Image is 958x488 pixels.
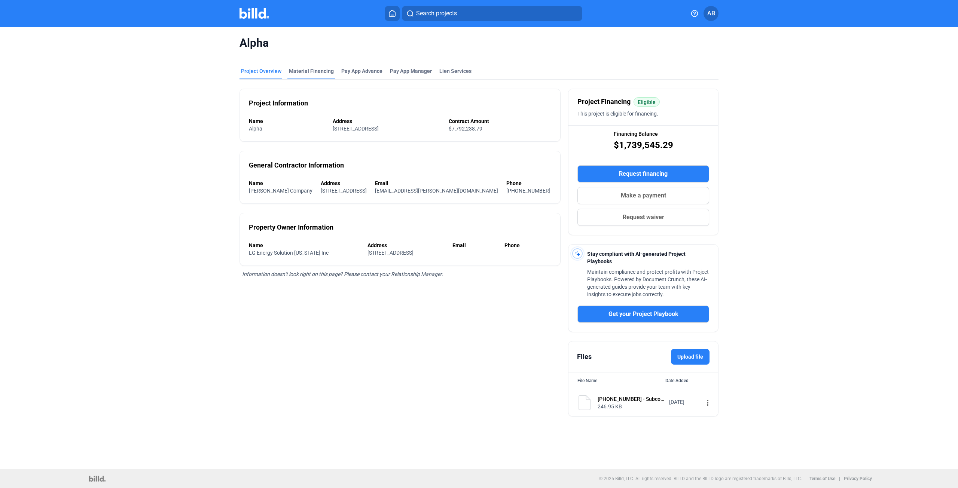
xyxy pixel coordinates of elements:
div: Name [249,179,313,187]
span: Alpha [249,126,262,132]
div: General Contractor Information [249,160,344,171]
span: Make a payment [621,191,666,200]
div: 246.95 KB [598,403,664,410]
span: Financing Balance [614,130,658,138]
div: Date Added [665,377,709,384]
div: Material Financing [289,67,334,75]
img: Billd Company Logo [239,8,269,19]
div: Address [367,242,445,249]
span: [STREET_ADDRESS] [321,188,367,194]
label: Upload file [671,349,710,365]
b: Terms of Use [809,476,835,481]
div: Email [452,242,497,249]
span: Project Financing [577,96,631,107]
button: Make a payment [577,187,709,204]
div: Contract Amount [449,117,551,125]
span: Stay compliant with AI-generated Project Playbooks [587,251,686,264]
div: Email [375,179,499,187]
button: Request financing [577,165,709,182]
div: Phone [506,179,551,187]
span: Search projects [416,9,457,18]
span: [STREET_ADDRESS] [333,126,379,132]
div: Project Overview [241,67,281,75]
span: $1,739,545.29 [614,139,673,151]
div: Files [577,352,592,362]
div: Address [333,117,441,125]
span: - [504,250,506,256]
span: Request waiver [623,213,664,222]
div: [PHONE_NUMBER] - Subcontract - Barin Group [598,395,664,403]
mat-icon: more_vert [703,398,712,407]
div: Name [249,242,360,249]
div: [DATE] [669,398,699,406]
div: Project Information [249,98,308,108]
span: Pay App Manager [390,67,432,75]
div: File Name [577,377,597,384]
span: [STREET_ADDRESS] [367,250,414,256]
span: Alpha [239,36,718,50]
button: AB [704,6,718,21]
span: - [452,250,454,256]
p: © 2025 Billd, LLC. All rights reserved. BILLD and the BILLD logo are registered trademarks of Bil... [599,476,802,481]
button: Get your Project Playbook [577,306,709,323]
span: This project is eligible for financing. [577,111,658,117]
img: logo [89,476,105,482]
div: Name [249,117,325,125]
mat-chip: Eligible [634,97,660,107]
span: Get your Project Playbook [608,310,678,319]
img: document [577,395,592,410]
span: $7,792,238.79 [449,126,482,132]
p: | [839,476,840,481]
b: Privacy Policy [844,476,872,481]
div: Pay App Advance [341,67,382,75]
span: AB [707,9,715,18]
div: Address [321,179,367,187]
button: Search projects [402,6,582,21]
span: [EMAIL_ADDRESS][PERSON_NAME][DOMAIN_NAME] [375,188,498,194]
div: Lien Services [439,67,472,75]
span: [PHONE_NUMBER] [506,188,550,194]
button: Request waiver [577,209,709,226]
span: LG Energy Solution [US_STATE] Inc [249,250,329,256]
div: Property Owner Information [249,222,333,233]
div: Phone [504,242,551,249]
span: Request financing [619,169,668,178]
span: [PERSON_NAME] Company [249,188,312,194]
span: Maintain compliance and protect profits with Project Playbooks. Powered by Document Crunch, these... [587,269,709,297]
span: Information doesn’t look right on this page? Please contact your Relationship Manager. [242,271,443,277]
